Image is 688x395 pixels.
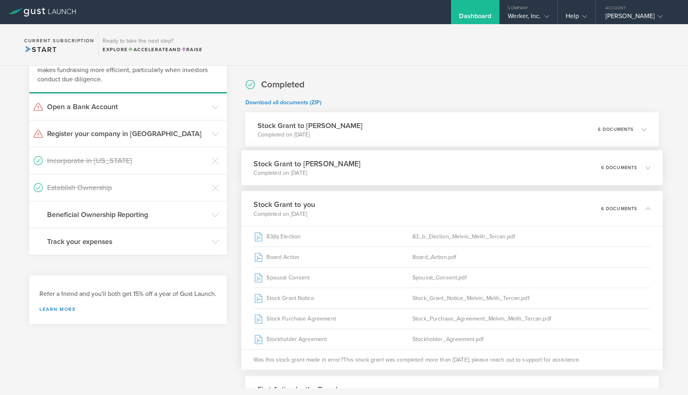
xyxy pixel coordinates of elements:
[39,307,217,312] a: Learn more
[181,47,202,52] span: Raise
[47,209,208,220] h3: Beneficial Ownership Reporting
[257,131,363,139] p: Completed on [DATE]
[606,12,674,24] div: [PERSON_NAME]
[412,329,651,349] div: Stockholder_Agreement.pdf
[566,12,587,24] div: Help
[47,101,208,112] h3: Open a Bank Account
[253,226,412,246] div: 83(b) Election
[241,349,663,370] div: Was this stock grant made in error?
[508,12,549,24] div: Werker, Inc.
[29,48,227,93] div: Staying compliant saves you from hassle and legal fees, and makes fundraising more efficient, par...
[601,165,637,170] p: 6 documents
[412,267,651,287] div: Spousal_Consent.pdf
[412,226,651,246] div: 83_b_Election_Melvin_Melih_Tercan.pdf
[253,247,412,267] div: Board Action
[648,356,688,395] iframe: Chat Widget
[24,45,57,54] span: Start
[47,236,208,247] h3: Track your expenses
[245,99,321,106] a: Download all documents (ZIP)
[257,384,337,395] h3: First Action by the Board
[39,290,217,299] h3: Refer a friend and you'll both get 15% off a year of Gust Launch.
[98,32,206,57] div: Ready to take the next step?ExploreAccelerateandRaise
[343,356,580,364] span: This stock grant was completed more than [DATE]; please reach out to support for assistance.
[103,38,202,44] h3: Ready to take the next step?
[253,288,412,308] div: Stock Grant Notice
[412,247,651,267] div: Board_Action.pdf
[412,288,651,308] div: Stock_Grant_Notice_Melvin_Melih_Tercan.pdf
[47,155,208,166] h3: Incorporate in [US_STATE]
[47,182,208,193] h3: Establish Ownership
[253,210,315,218] p: Completed on [DATE]
[253,267,412,287] div: Spousal Consent
[253,158,360,169] h3: Stock Grant to [PERSON_NAME]
[459,12,491,24] div: Dashboard
[412,308,651,329] div: Stock_Purchase_Agreement_Melvin_Melih_Tercan.pdf
[601,206,637,211] p: 6 documents
[261,79,305,91] h2: Completed
[253,329,412,349] div: Stockholder Agreement
[253,169,360,177] p: Completed on [DATE]
[24,38,94,43] h2: Current Subscription
[257,120,363,131] h3: Stock Grant to [PERSON_NAME]
[253,199,315,210] h3: Stock Grant to you
[598,127,634,132] p: 6 documents
[253,308,412,329] div: Stock Purchase Agreement
[47,128,208,139] h3: Register your company in [GEOGRAPHIC_DATA]
[128,47,169,52] span: Accelerate
[103,46,202,53] div: Explore
[128,47,181,52] span: and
